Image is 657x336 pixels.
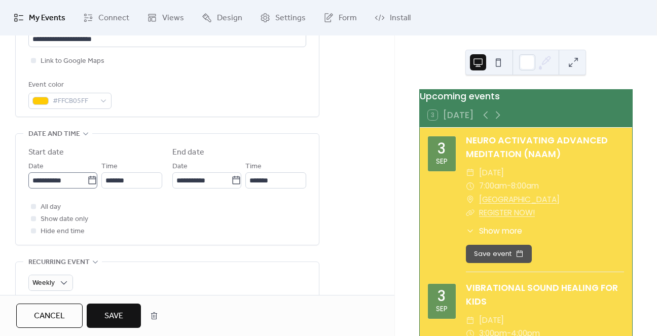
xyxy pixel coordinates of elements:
span: Weekly [32,276,55,290]
a: VIBRATIONAL SOUND HEALING FOR KIDS [466,282,618,307]
a: Settings [252,4,313,31]
span: Link to Google Maps [41,55,104,67]
span: Hide end time [41,226,85,238]
span: Form [339,12,357,24]
span: Cancel [34,310,65,322]
span: Settings [275,12,306,24]
div: End date [172,146,204,159]
span: Date and time [28,128,80,140]
a: Form [316,4,364,31]
div: ​ [466,179,475,193]
div: ​ [466,225,475,237]
div: Event color [28,79,109,91]
a: REGISTER NOW! [479,207,535,218]
div: ​ [466,166,475,179]
a: My Events [6,4,73,31]
span: Date [172,161,188,173]
span: Show more [479,225,522,237]
span: 8:00am [511,179,539,193]
a: Views [139,4,192,31]
span: Time [101,161,118,173]
span: All day [41,201,61,213]
span: Time [245,161,262,173]
span: Show date only [41,213,88,226]
span: Design [217,12,242,24]
button: ​Show more [466,225,522,237]
button: Cancel [16,304,83,328]
span: [DATE] [479,166,504,179]
div: Upcoming events [420,90,632,103]
button: Save event [466,245,532,263]
span: [DATE] [479,314,504,327]
span: #FFCB05FF [53,95,95,107]
div: Sep [436,306,448,313]
div: 3 [437,289,446,304]
span: Views [162,12,184,24]
a: Design [194,4,250,31]
span: Connect [98,12,129,24]
a: Connect [76,4,137,31]
span: My Events [29,12,65,24]
div: Sep [436,158,448,165]
div: ​ [466,314,475,327]
div: ​ [466,206,475,219]
span: 7:00am [479,179,507,193]
span: Date [28,161,44,173]
span: Install [390,12,411,24]
a: Install [367,4,418,31]
span: - [507,179,511,193]
div: Start date [28,146,64,159]
span: Save [104,310,123,322]
span: Recurring event [28,256,90,269]
a: NEURO ACTIVATING ADVANCED MEDITATION (NAAM) [466,134,608,160]
div: ​ [466,193,475,206]
button: Save [87,304,141,328]
div: 3 [437,142,446,156]
a: [GEOGRAPHIC_DATA] [479,193,560,206]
